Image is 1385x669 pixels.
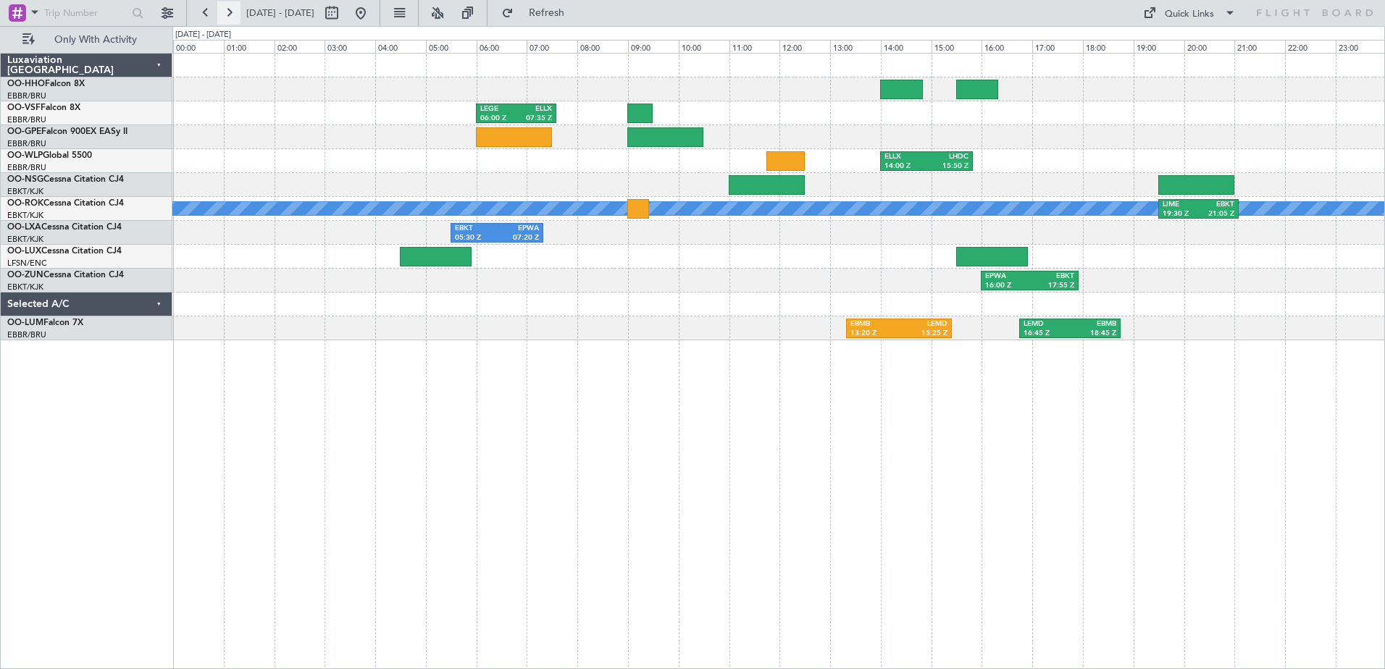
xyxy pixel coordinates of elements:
span: Refresh [516,8,577,18]
a: OO-HHOFalcon 8X [7,80,85,88]
div: 07:00 [527,40,577,53]
a: OO-GPEFalcon 900EX EASy II [7,127,127,136]
div: 15:50 Z [926,161,968,172]
div: 19:00 [1134,40,1184,53]
div: LEMD [899,319,947,329]
div: 15:25 Z [899,329,947,339]
span: OO-WLP [7,151,43,160]
div: ELLX [516,104,551,114]
div: Quick Links [1165,7,1214,22]
span: [DATE] - [DATE] [246,7,314,20]
div: 07:35 Z [516,114,551,124]
div: 06:00 [477,40,527,53]
div: 02:00 [275,40,325,53]
div: LIME [1163,200,1198,210]
span: Only With Activity [38,35,153,45]
span: OO-NSG [7,175,43,184]
a: EBBR/BRU [7,114,46,125]
div: 20:00 [1184,40,1235,53]
a: EBBR/BRU [7,162,46,173]
a: EBKT/KJK [7,234,43,245]
div: 06:00 Z [480,114,516,124]
div: LEGE [480,104,516,114]
div: LEMD [1024,319,1070,329]
input: Trip Number [44,2,127,24]
div: 22:00 [1285,40,1336,53]
div: EPWA [497,224,539,234]
a: OO-VSFFalcon 8X [7,104,80,112]
span: OO-HHO [7,80,45,88]
div: 13:00 [830,40,881,53]
a: OO-LUMFalcon 7X [7,319,83,327]
div: 18:00 [1083,40,1134,53]
button: Quick Links [1136,1,1243,25]
span: OO-LUX [7,247,41,256]
div: 16:45 Z [1024,329,1070,339]
div: EPWA [985,272,1029,282]
a: OO-WLPGlobal 5500 [7,151,92,160]
div: 16:00 [982,40,1032,53]
span: OO-ROK [7,199,43,208]
div: 05:30 Z [455,233,497,243]
div: LHDC [926,152,968,162]
div: 21:00 [1234,40,1285,53]
div: 17:00 [1032,40,1083,53]
div: 00:00 [173,40,224,53]
span: OO-LUM [7,319,43,327]
div: EBMB [850,319,899,329]
a: EBBR/BRU [7,329,46,340]
div: 16:00 Z [985,281,1029,291]
div: 09:00 [628,40,679,53]
span: OO-VSF [7,104,41,112]
div: EBKT [455,224,497,234]
a: OO-NSGCessna Citation CJ4 [7,175,124,184]
div: 21:05 Z [1198,209,1234,219]
div: [DATE] - [DATE] [175,29,231,41]
div: 03:00 [325,40,375,53]
div: 07:20 Z [497,233,539,243]
a: LFSN/ENC [7,258,47,269]
button: Only With Activity [16,28,157,51]
div: 08:00 [577,40,628,53]
div: 19:30 Z [1163,209,1198,219]
div: EBKT [1198,200,1234,210]
span: OO-GPE [7,127,41,136]
span: OO-ZUN [7,271,43,279]
div: 18:45 Z [1070,329,1116,339]
a: OO-ZUNCessna Citation CJ4 [7,271,124,279]
button: Refresh [495,1,582,25]
div: 17:55 Z [1030,281,1074,291]
a: EBKT/KJK [7,282,43,293]
a: EBKT/KJK [7,186,43,197]
a: EBBR/BRU [7,91,46,101]
div: 11:00 [729,40,780,53]
a: OO-LXACessna Citation CJ4 [7,223,122,232]
div: 04:00 [375,40,426,53]
a: EBBR/BRU [7,138,46,149]
div: 14:00 [881,40,932,53]
div: 13:20 Z [850,329,899,339]
div: EBKT [1030,272,1074,282]
span: OO-LXA [7,223,41,232]
div: 10:00 [679,40,729,53]
a: OO-ROKCessna Citation CJ4 [7,199,124,208]
div: 12:00 [779,40,830,53]
a: EBKT/KJK [7,210,43,221]
div: 15:00 [932,40,982,53]
div: EBMB [1070,319,1116,329]
div: ELLX [884,152,926,162]
div: 05:00 [426,40,477,53]
div: 14:00 Z [884,161,926,172]
div: 01:00 [224,40,275,53]
a: OO-LUXCessna Citation CJ4 [7,247,122,256]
